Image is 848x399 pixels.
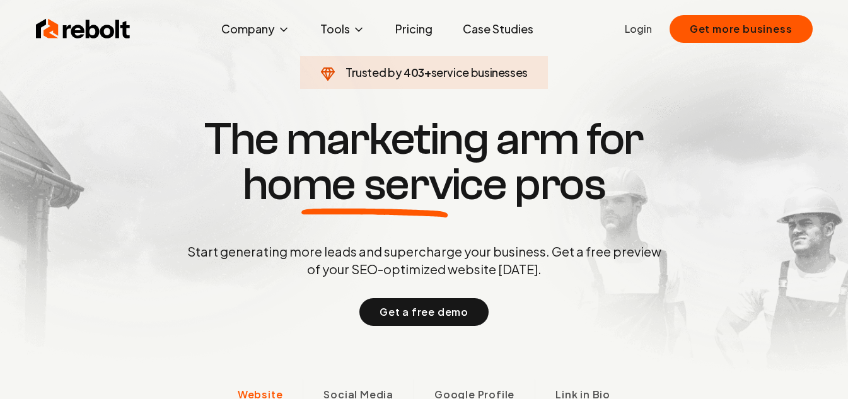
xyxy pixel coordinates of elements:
[243,162,507,207] span: home service
[453,16,543,42] a: Case Studies
[385,16,443,42] a: Pricing
[185,243,664,278] p: Start generating more leads and supercharge your business. Get a free preview of your SEO-optimiz...
[122,117,727,207] h1: The marketing arm for pros
[625,21,652,37] a: Login
[404,64,424,81] span: 403
[359,298,489,326] button: Get a free demo
[36,16,131,42] img: Rebolt Logo
[424,65,431,79] span: +
[670,15,813,43] button: Get more business
[346,65,402,79] span: Trusted by
[310,16,375,42] button: Tools
[211,16,300,42] button: Company
[431,65,528,79] span: service businesses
